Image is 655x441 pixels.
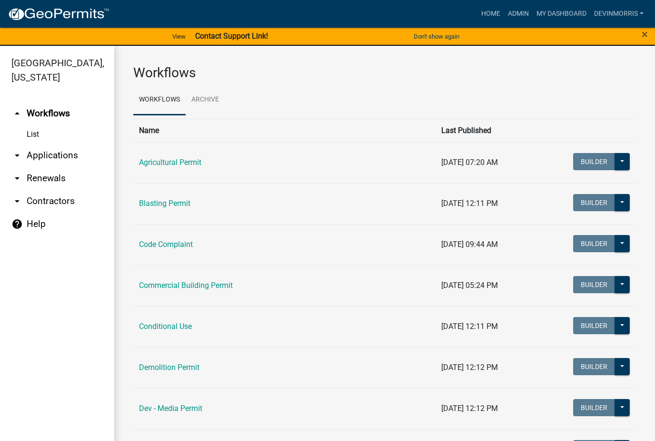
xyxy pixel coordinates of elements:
th: Name [133,119,436,142]
button: Don't show again [410,29,463,44]
i: help [11,218,23,230]
button: Builder [573,276,615,293]
span: [DATE] 09:44 AM [441,240,498,249]
i: arrow_drop_down [11,195,23,207]
a: Conditional Use [139,322,192,331]
span: [DATE] 07:20 AM [441,158,498,167]
a: Devinmorris [590,5,647,23]
span: [DATE] 12:11 PM [441,199,498,208]
a: Home [477,5,504,23]
button: Builder [573,153,615,170]
button: Close [642,29,648,40]
span: [DATE] 05:24 PM [441,281,498,290]
a: Demolition Permit [139,363,199,372]
a: Workflows [133,85,186,115]
button: Builder [573,399,615,416]
a: Blasting Permit [139,199,190,208]
span: [DATE] 12:11 PM [441,322,498,331]
button: Builder [573,358,615,375]
h3: Workflows [133,65,636,81]
a: View [169,29,189,44]
a: Archive [186,85,225,115]
button: Builder [573,235,615,252]
button: Builder [573,194,615,211]
a: Code Complaint [139,240,193,249]
i: arrow_drop_up [11,108,23,119]
span: × [642,28,648,41]
a: Commercial Building Permit [139,281,233,290]
a: My Dashboard [533,5,590,23]
a: Dev - Media Permit [139,404,202,413]
i: arrow_drop_down [11,173,23,184]
button: Builder [573,317,615,334]
i: arrow_drop_down [11,150,23,161]
a: Agricultural Permit [139,158,201,167]
span: [DATE] 12:12 PM [441,363,498,372]
span: [DATE] 12:12 PM [441,404,498,413]
strong: Contact Support Link! [195,31,268,41]
th: Last Published [436,119,535,142]
a: Admin [504,5,533,23]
